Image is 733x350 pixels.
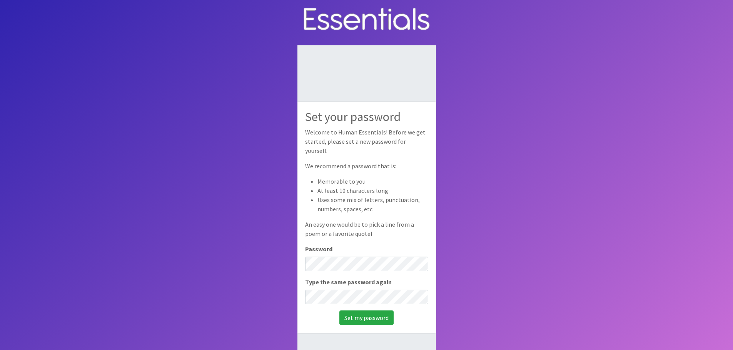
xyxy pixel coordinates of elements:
[317,177,428,186] li: Memorable to you
[339,310,394,325] input: Set my password
[305,109,428,124] h2: Set your password
[305,161,428,171] p: We recommend a password that is:
[305,244,332,254] label: Password
[317,186,428,195] li: At least 10 characters long
[305,277,392,287] label: Type the same password again
[305,220,428,238] p: An easy one would be to pick a line from a poem or a favorite quote!
[317,195,428,214] li: Uses some mix of letters, punctuation, numbers, spaces, etc.
[305,128,428,155] p: Welcome to Human Essentials! Before we get started, please set a new password for yourself.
